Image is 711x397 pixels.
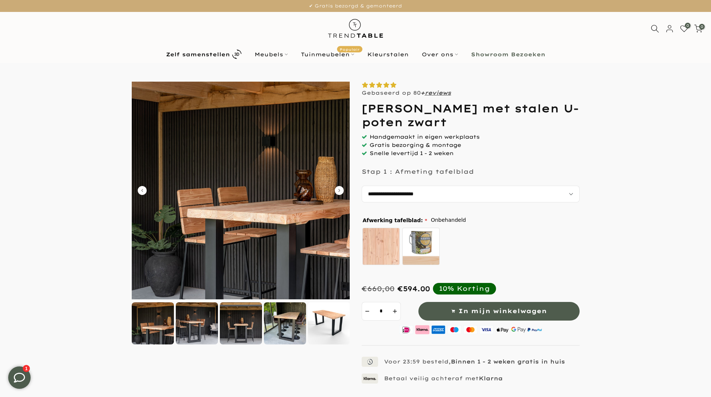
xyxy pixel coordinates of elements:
img: Douglas bartafel met stalen U-poten zwart gepoedercoat [264,302,306,344]
span: Populair [337,46,362,52]
span: Gratis bezorging & montage [369,142,461,148]
input: Quantity [373,302,390,321]
p: Gebaseerd op 80 [362,89,451,96]
strong: + [421,89,425,96]
a: Over ons [415,50,464,59]
a: Zelf samenstellen [159,48,248,61]
strong: Klarna [479,375,503,382]
b: Zelf samenstellen [166,52,230,57]
select: autocomplete="off" [362,186,580,202]
a: 0 [694,25,702,33]
button: Carousel Back Arrow [138,186,147,195]
button: increment [390,302,401,321]
img: Douglas bartafel met stalen U-poten zwart [220,302,262,344]
a: TuinmeubelenPopulair [294,50,361,59]
a: Showroom Bezoeken [464,50,552,59]
span: 0 [685,23,690,28]
span: 0 [699,24,705,29]
img: Rechthoekige douglas houten bartafel - stalen U-poten zwart [308,302,350,344]
span: Snelle levertijd 1 - 2 weken [369,150,453,157]
img: trend-table [323,12,388,45]
button: In mijn winkelwagen [418,302,580,321]
iframe: toggle-frame [1,359,38,396]
span: Onbehandeld [431,215,466,225]
img: Douglas bartafel met stalen U-poten zwart [132,302,174,344]
p: ✔ Gratis bezorgd & gemonteerd [9,2,702,10]
strong: Binnen 1 - 2 weken gratis in huis [451,358,565,365]
p: Voor 23:59 besteld, [384,358,565,365]
a: Meubels [248,50,294,59]
a: 0 [680,25,688,33]
img: Douglas bartafel met stalen U-poten zwart [176,302,218,344]
button: decrement [362,302,373,321]
span: Afwerking tafelblad: [363,218,427,223]
img: Douglas bartafel met stalen U-poten zwart [132,82,350,299]
p: Betaal veilig achteraf met [384,375,503,382]
div: 10% Korting [439,284,490,293]
span: In mijn winkelwagen [458,306,547,316]
span: Handgemaakt in eigen werkplaats [369,133,480,140]
span: €594.00 [397,284,430,293]
a: reviews [425,89,451,96]
div: €660,00 [362,284,395,293]
b: Showroom Bezoeken [471,52,545,57]
button: Carousel Next Arrow [335,186,344,195]
a: Kleurstalen [361,50,415,59]
h1: [PERSON_NAME] met stalen U-poten zwart [362,102,580,129]
p: Stap 1 : Afmeting tafelblad [362,168,474,175]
